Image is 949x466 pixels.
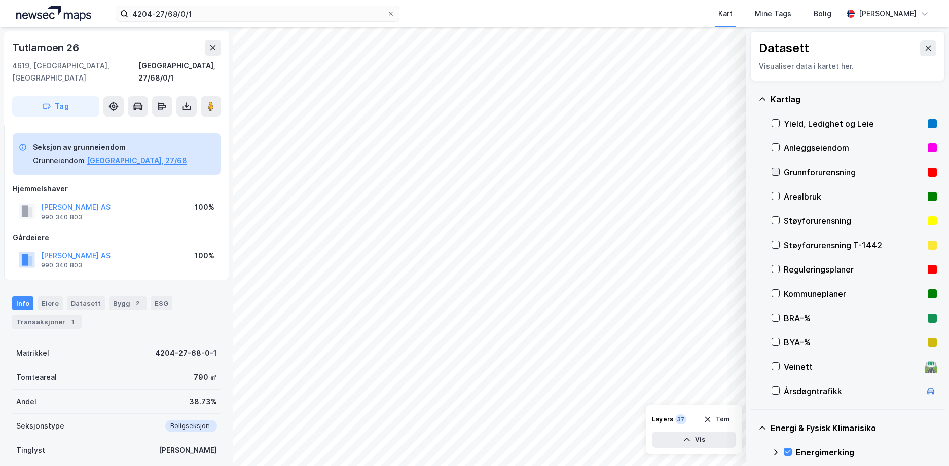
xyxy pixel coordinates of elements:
[16,444,45,456] div: Tinglyst
[16,371,57,383] div: Tomteareal
[697,411,736,428] button: Tøm
[151,296,172,310] div: ESG
[67,296,105,310] div: Datasett
[189,396,217,408] div: 38.73%
[33,141,187,153] div: Seksjon av grunneiendom
[16,6,91,21] img: logo.a4113a55bc3d86da70a041830d287a7e.svg
[13,231,221,244] div: Gårdeiere
[652,432,736,448] button: Vis
[16,396,36,408] div: Andel
[759,60,936,72] div: Visualiser data i kartet her.
[12,296,33,310] div: Info
[128,6,387,21] input: Søk på adresse, matrikkel, gårdeiere, leietakere eller personer
[12,60,138,84] div: 4619, [GEOGRAPHIC_DATA], [GEOGRAPHIC_DATA]
[784,385,921,397] div: Årsdøgntrafikk
[796,446,937,458] div: Energimerking
[109,296,147,310] div: Bygg
[784,288,924,300] div: Kommuneplaner
[159,444,217,456] div: [PERSON_NAME]
[771,93,937,105] div: Kartlag
[195,201,214,213] div: 100%
[195,250,214,262] div: 100%
[12,315,82,329] div: Transaksjoner
[784,312,924,324] div: BRA–%
[784,190,924,203] div: Arealbruk
[784,361,921,373] div: Veinett
[67,317,78,327] div: 1
[194,371,217,383] div: 790 ㎡
[784,239,924,251] div: Støyforurensning T-1442
[814,8,831,20] div: Bolig
[784,263,924,276] div: Reguleringsplaner
[652,415,673,423] div: Layers
[675,414,686,424] div: 37
[155,347,217,359] div: 4204-27-68-0-1
[718,8,733,20] div: Kart
[784,336,924,348] div: BYA–%
[755,8,791,20] div: Mine Tags
[924,360,938,373] div: 🛣️
[784,118,924,130] div: Yield, Ledighet og Leie
[38,296,63,310] div: Eiere
[132,298,142,308] div: 2
[784,166,924,178] div: Grunnforurensning
[138,60,221,84] div: [GEOGRAPHIC_DATA], 27/68/0/1
[12,96,99,116] button: Tag
[771,422,937,434] div: Energi & Fysisk Klimarisiko
[16,420,64,432] div: Seksjonstype
[41,261,82,269] div: 990 340 803
[859,8,917,20] div: [PERSON_NAME]
[784,215,924,227] div: Støyforurensning
[13,183,221,195] div: Hjemmelshaver
[87,154,187,167] button: [GEOGRAPHIC_DATA], 27/68
[898,417,949,466] iframe: Chat Widget
[784,142,924,154] div: Anleggseiendom
[12,40,81,56] div: Tutlamoen 26
[41,213,82,221] div: 990 340 803
[33,154,85,167] div: Grunneiendom
[16,347,49,359] div: Matrikkel
[759,40,809,56] div: Datasett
